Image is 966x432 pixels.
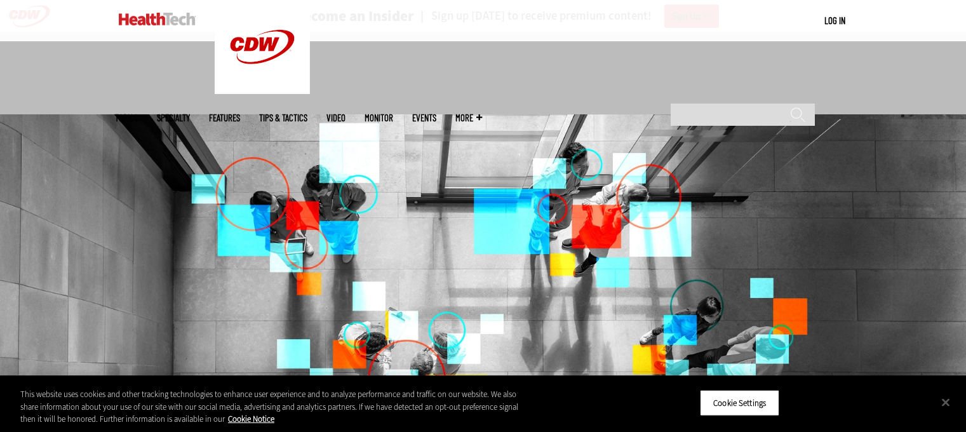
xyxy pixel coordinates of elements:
a: MonITor [365,113,393,123]
button: Cookie Settings [700,389,779,416]
button: Close [932,388,960,416]
a: CDW [215,84,310,97]
a: Video [326,113,345,123]
div: This website uses cookies and other tracking technologies to enhance user experience and to analy... [20,388,532,426]
a: Log in [824,15,845,26]
div: User menu [824,14,845,27]
a: Tips & Tactics [259,113,307,123]
img: Home [119,13,196,25]
span: More [455,113,482,123]
span: Specialty [157,113,190,123]
a: Features [209,113,240,123]
span: Topics [115,113,138,123]
a: More information about your privacy [228,414,274,424]
a: Events [412,113,436,123]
